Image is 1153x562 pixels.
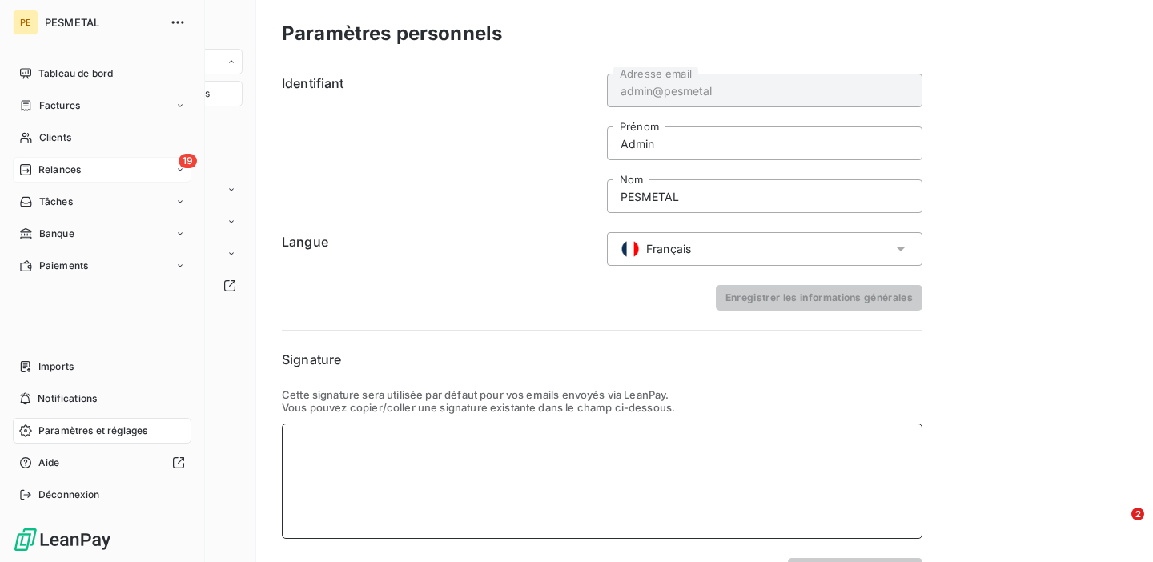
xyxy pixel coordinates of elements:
span: Relances [38,163,81,177]
p: Cette signature sera utilisée par défaut pour vos emails envoyés via LeanPay. [282,388,922,401]
span: PESMETAL [45,16,160,29]
input: placeholder [607,179,922,213]
p: Vous pouvez copier/coller une signature existante dans le champ ci-dessous. [282,401,922,414]
h3: Paramètres personnels [282,19,502,48]
h6: Signature [282,350,922,369]
span: Factures [39,98,80,113]
span: Paramètres et réglages [38,424,147,438]
button: Enregistrer les informations générales [716,285,922,311]
input: placeholder [607,126,922,160]
span: 2 [1131,508,1144,520]
span: Imports [38,359,74,374]
h6: Identifiant [282,74,597,213]
span: Clients [39,130,71,145]
a: Aide [13,450,191,476]
img: Logo LeanPay [13,527,112,552]
span: Aide [38,456,60,470]
span: Tâches [39,195,73,209]
span: Notifications [38,391,97,406]
span: Déconnexion [38,488,100,502]
span: Tableau de bord [38,66,113,81]
span: Français [646,241,691,257]
span: 19 [179,154,197,168]
span: Paiements [39,259,88,273]
iframe: Intercom live chat [1099,508,1137,546]
h6: Langue [282,232,597,266]
span: Banque [39,227,74,241]
input: placeholder [607,74,922,107]
div: PE [13,10,38,35]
